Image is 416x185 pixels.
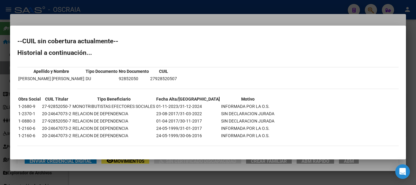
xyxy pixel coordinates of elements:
[18,103,41,110] td: 1-2680-9
[156,118,220,124] td: 01-04-2017/30-11-2017
[72,132,155,139] td: RELACION DE DEPENDENCIA
[221,110,275,117] td: SIN DECLARACION JURADA
[118,68,149,75] th: Nro Documento
[118,75,149,82] td: 92852050
[18,75,85,82] td: [PERSON_NAME] [PERSON_NAME]
[156,110,220,117] td: 23-08-2017/31-03-2022
[156,96,220,102] th: Fecha Alta/[GEOGRAPHIC_DATA]
[395,164,410,179] div: Open Intercom Messenger
[42,125,72,132] td: 20-24647073-2
[72,96,155,102] th: Tipo Beneficiario
[150,75,177,82] td: 27928520507
[221,132,275,139] td: INFORMADA POR LA O.S.
[221,103,275,110] td: INFORMADA POR LA O.S.
[156,103,220,110] td: 01-11-2023/31-12-2024
[18,125,41,132] td: 1-2160-6
[150,68,177,75] th: CUIL
[72,118,155,124] td: RELACION DE DEPENDENCIA
[17,50,399,56] h2: Historial a continuación...
[42,96,72,102] th: CUIL Titular
[156,132,220,139] td: 24-05-1999/30-06-2016
[17,38,399,44] h2: --CUIL sin cobertura actualmente--
[42,132,72,139] td: 20-24647073-2
[221,96,275,102] th: Motivo
[18,110,41,117] td: 1-2370-1
[221,125,275,132] td: INFORMADA POR LA O.S.
[18,68,85,75] th: Apellido y Nombre
[156,125,220,132] td: 24-05-1999/31-01-2017
[85,68,118,75] th: Tipo Documento
[85,75,118,82] td: DU
[72,125,155,132] td: RELACION DE DEPENDENCIA
[221,118,275,124] td: SIN DECLARACION JURADA
[72,103,155,110] td: MONOTRIBUTISTAS EFECTORES SOCIALES
[72,110,155,117] td: RELACION DE DEPENDENCIA
[42,118,72,124] td: 27-92852050-7
[18,132,41,139] td: 1-2160-6
[42,103,72,110] td: 27-92852050-7
[18,96,41,102] th: Obra Social
[42,110,72,117] td: 20-24647073-2
[18,118,41,124] td: 1-0880-3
